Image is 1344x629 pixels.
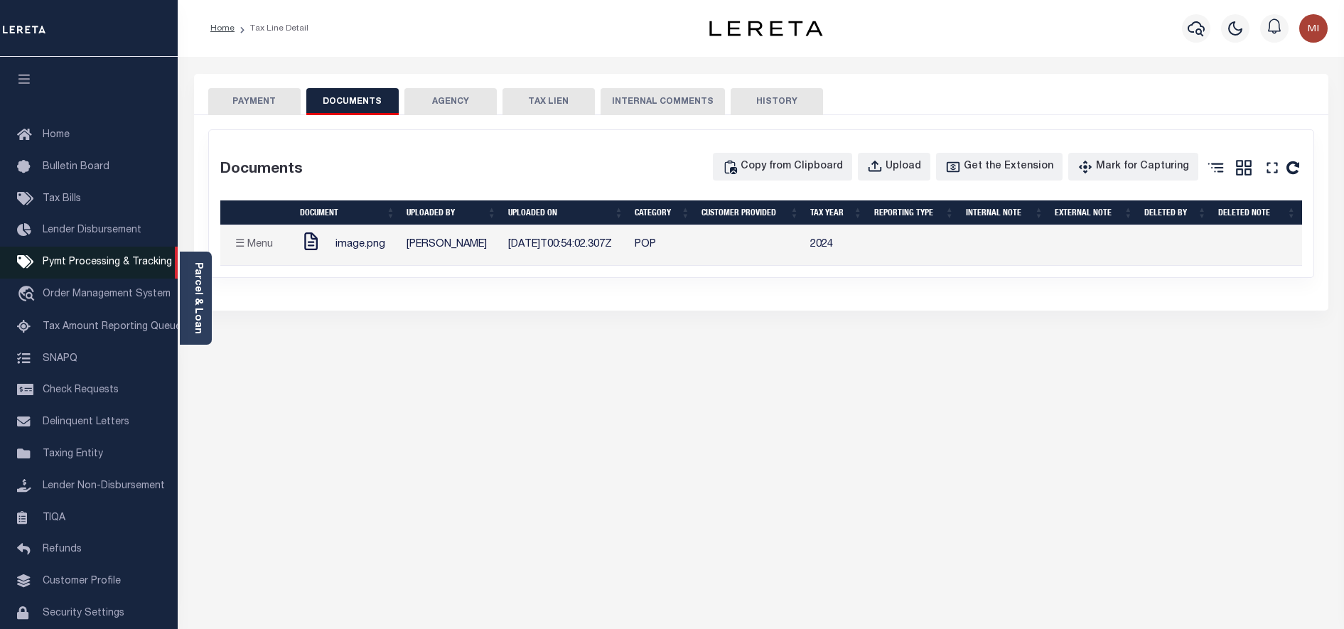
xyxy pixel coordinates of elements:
th: Tax Year: activate to sort column ascending [805,200,868,225]
span: Tax Amount Reporting Queue [43,322,181,332]
span: Security Settings [43,608,124,618]
span: Check Requests [43,385,119,395]
span: Delinquent Letters [43,417,129,427]
button: AGENCY [404,88,497,115]
button: PAYMENT [208,88,301,115]
a: Parcel & Loan [193,262,203,334]
div: Upload [886,159,921,175]
button: Mark for Capturing [1068,153,1198,181]
span: Pymt Processing & Tracking [43,257,172,267]
span: Taxing Entity [43,449,103,459]
span: Bulletin Board [43,162,109,172]
button: ☰ Menu [226,232,282,259]
button: TAX LIEN [502,88,595,115]
i: travel_explore [17,286,40,304]
td: [PERSON_NAME] [401,225,502,266]
span: Lender Disbursement [43,225,141,235]
button: Upload [858,153,930,181]
img: svg+xml;base64,PHN2ZyB4bWxucz0iaHR0cDovL3d3dy53My5vcmcvMjAwMC9zdmciIHBvaW50ZXItZXZlbnRzPSJub25lIi... [1299,14,1328,43]
th: Category: activate to sort column ascending [629,200,696,225]
th: Reporting Type: activate to sort column ascending [869,200,960,225]
button: DOCUMENTS [306,88,399,115]
button: INTERNAL COMMENTS [601,88,725,115]
span: Home [43,130,70,140]
td: [DATE]T00:54:02.307Z [502,225,630,266]
button: HISTORY [731,88,823,115]
th: Document: activate to sort column ascending [294,200,401,225]
td: 2024 [805,225,868,266]
span: Order Management System [43,289,171,299]
div: Get the Extension [964,159,1053,175]
span: image.png [335,237,385,253]
div: Copy from Clipboard [741,159,843,175]
a: Home [210,24,235,33]
th: Internal Note: activate to sort column ascending [960,200,1050,225]
img: logo-dark.svg [709,21,823,36]
td: POP [629,225,696,266]
main-component: DocumentWorkspace [220,153,1302,266]
th: Deleted by: activate to sort column ascending [1139,200,1213,225]
div: Documents [220,158,303,181]
th: External Note: activate to sort column ascending [1049,200,1139,225]
span: SNAPQ [43,353,77,363]
th: UPLOADED BY: activate to sort column ascending [401,200,502,225]
th: Internal Note: activate to sort column ascending [1213,200,1302,225]
button: Get the Extension [936,153,1063,181]
span: Tax Bills [43,194,81,204]
th: UPLOADED ON: activate to sort column ascending [502,200,630,225]
span: Refunds [43,544,82,554]
button: Copy from Clipboard [713,153,852,181]
div: Mark for Capturing [1096,159,1189,175]
li: Tax Line Detail [235,22,308,35]
th: CUSTOMER PROVIDED: activate to sort column ascending [696,200,805,225]
span: Customer Profile [43,576,121,586]
span: Lender Non-Disbursement [43,481,165,491]
span: TIQA [43,512,65,522]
